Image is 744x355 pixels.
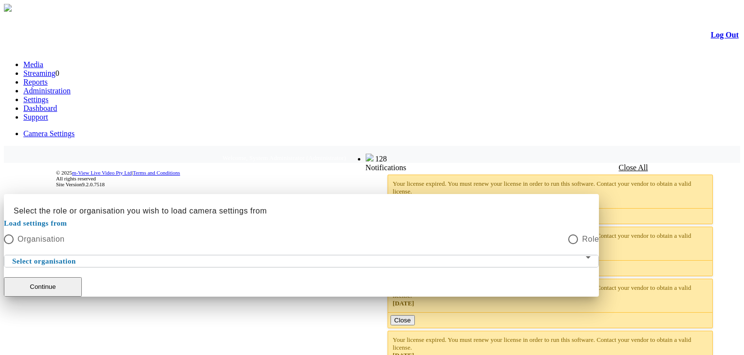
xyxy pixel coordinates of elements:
[14,233,65,245] label: Organisation
[619,163,648,172] a: Close All
[23,78,48,86] a: Reports
[375,155,387,163] span: 128
[223,154,346,161] span: Welcome, System Administrator (Administrator)
[23,69,56,77] a: Streaming
[10,164,49,193] img: DigiCert Secured Site Seal
[4,4,12,12] img: arrow-3.png
[133,170,180,176] a: Terms and Conditions
[56,170,739,187] div: © 2025 | All rights reserved
[56,181,739,187] div: Site Version
[391,315,415,325] button: Close
[366,163,720,172] div: Notifications
[4,217,599,229] mat-label: Load settings from
[23,95,49,104] a: Settings
[4,277,82,297] button: Continue
[711,31,739,39] a: Log Out
[56,69,59,77] span: 0
[393,180,708,203] div: Your license expired. You must renew your license in order to run this software. Contact your ven...
[82,181,105,187] span: 9.2.0.7518
[23,104,57,112] a: Dashboard
[578,233,599,245] label: Role
[4,233,599,245] mat-radio-group: Select an option
[23,87,71,95] a: Administration
[72,170,132,176] a: m-View Live Video Pty Ltd
[23,113,48,121] a: Support
[393,300,414,307] span: [DATE]
[4,194,599,217] h2: Select the role or organisation you wish to load camera settings from
[366,154,373,161] img: bell25.png
[23,129,74,138] a: Camera Settings
[23,60,43,69] a: Media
